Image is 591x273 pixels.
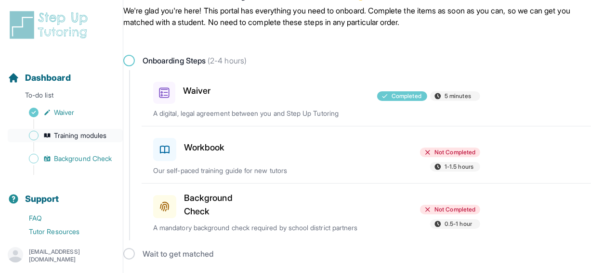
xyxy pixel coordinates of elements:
span: Background Check [54,154,112,163]
a: FAQ [8,211,123,225]
span: Completed [392,92,421,100]
p: A digital, legal agreement between you and Step Up Tutoring [153,109,366,118]
span: (2-4 hours) [206,56,247,65]
h3: Waiver [183,84,210,98]
span: Onboarding Steps [143,55,247,66]
img: logo [8,10,93,40]
button: [EMAIL_ADDRESS][DOMAIN_NAME] [8,247,115,264]
p: We're glad you're here! This portal has everything you need to onboard. Complete the items as soo... [123,5,591,28]
p: A mandatory background check required by school district partners [153,223,366,233]
a: Background Check [8,152,123,165]
p: [EMAIL_ADDRESS][DOMAIN_NAME] [29,248,115,263]
span: 1-1.5 hours [445,163,473,171]
a: WaiverCompleted5 minutesA digital, legal agreement between you and Step Up Tutoring [142,70,591,126]
span: Support [25,192,59,206]
a: Waiver [8,106,123,119]
span: Not Completed [434,149,475,156]
span: Training modules [54,131,106,140]
span: 5 minutes [445,92,471,100]
button: Dashboard [4,56,119,88]
a: Background CheckNot Completed0.5-1 hourA mandatory background check required by school district p... [142,184,591,240]
a: Dashboard [8,71,71,85]
p: To-do list [4,90,119,104]
span: Not Completed [434,206,475,213]
span: Waiver [54,108,74,117]
a: Tutor Resources [8,225,123,238]
button: Support [4,177,119,210]
span: 0.5-1 hour [445,220,472,228]
h3: Background Check [184,191,259,218]
a: WorkbookNot Completed1-1.5 hoursOur self-paced training guide for new tutors [142,126,591,183]
a: Training modules [8,129,123,142]
a: Meet with Onboarding Support [8,238,123,261]
p: Our self-paced training guide for new tutors [153,166,366,175]
span: Dashboard [25,71,71,85]
h3: Workbook [184,141,225,154]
